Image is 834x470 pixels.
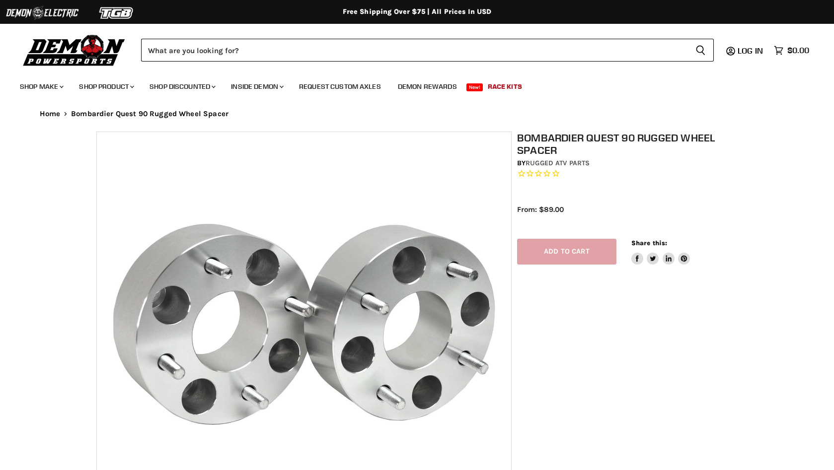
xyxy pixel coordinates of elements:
[141,39,687,62] input: Search
[517,169,744,179] span: Rated 0.0 out of 5 stars 0 reviews
[12,76,70,97] a: Shop Make
[687,39,714,62] button: Search
[12,72,807,97] ul: Main menu
[769,43,814,58] a: $0.00
[480,76,530,97] a: Race Kits
[224,76,290,97] a: Inside Demon
[517,205,564,214] span: From: $89.00
[631,239,690,265] aside: Share this:
[466,83,483,91] span: New!
[71,110,228,118] span: Bombardier Quest 90 Rugged Wheel Spacer
[787,46,809,55] span: $0.00
[72,76,140,97] a: Shop Product
[292,76,388,97] a: Request Custom Axles
[40,110,61,118] a: Home
[738,46,763,56] span: Log in
[390,76,464,97] a: Demon Rewards
[20,7,815,16] div: Free Shipping Over $75 | All Prices In USD
[141,39,714,62] form: Product
[733,46,769,55] a: Log in
[517,158,744,169] div: by
[517,132,744,156] h1: Bombardier Quest 90 Rugged Wheel Spacer
[79,3,154,22] img: TGB Logo 2
[5,3,79,22] img: Demon Electric Logo 2
[20,32,129,67] img: Demon Powersports
[20,110,815,118] nav: Breadcrumbs
[631,239,667,247] span: Share this:
[526,159,590,167] a: Rugged ATV Parts
[142,76,222,97] a: Shop Discounted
